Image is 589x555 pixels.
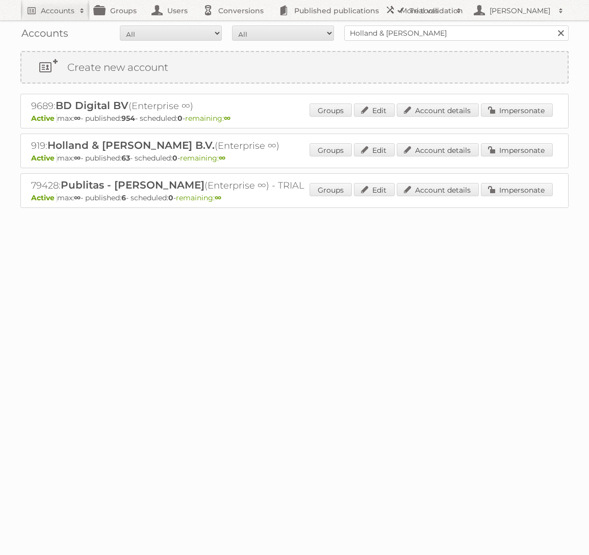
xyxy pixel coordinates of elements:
[21,52,568,83] a: Create new account
[31,153,558,163] p: max: - published: - scheduled: -
[47,139,215,151] span: Holland & [PERSON_NAME] B.V.
[172,153,177,163] strong: 0
[41,6,74,16] h2: Accounts
[31,139,388,152] h2: 919: (Enterprise ∞)
[185,114,231,123] span: remaining:
[481,143,553,156] a: Impersonate
[397,183,479,196] a: Account details
[310,183,352,196] a: Groups
[354,183,395,196] a: Edit
[121,193,126,202] strong: 6
[121,114,135,123] strong: 954
[310,143,352,156] a: Groups
[481,103,553,117] a: Impersonate
[219,153,225,163] strong: ∞
[31,114,558,123] p: max: - published: - scheduled: -
[56,99,129,112] span: BD Digital BV
[224,114,231,123] strong: ∞
[354,143,395,156] a: Edit
[31,193,57,202] span: Active
[74,153,81,163] strong: ∞
[168,193,173,202] strong: 0
[310,103,352,117] a: Groups
[487,6,553,16] h2: [PERSON_NAME]
[180,153,225,163] span: remaining:
[31,179,388,192] h2: 79428: (Enterprise ∞) - TRIAL
[215,193,221,202] strong: ∞
[176,193,221,202] span: remaining:
[177,114,183,123] strong: 0
[397,103,479,117] a: Account details
[31,153,57,163] span: Active
[481,183,553,196] a: Impersonate
[31,114,57,123] span: Active
[74,193,81,202] strong: ∞
[31,99,388,113] h2: 9689: (Enterprise ∞)
[400,6,451,16] h2: More tools
[397,143,479,156] a: Account details
[31,193,558,202] p: max: - published: - scheduled: -
[74,114,81,123] strong: ∞
[121,153,130,163] strong: 63
[61,179,204,191] span: Publitas - [PERSON_NAME]
[354,103,395,117] a: Edit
